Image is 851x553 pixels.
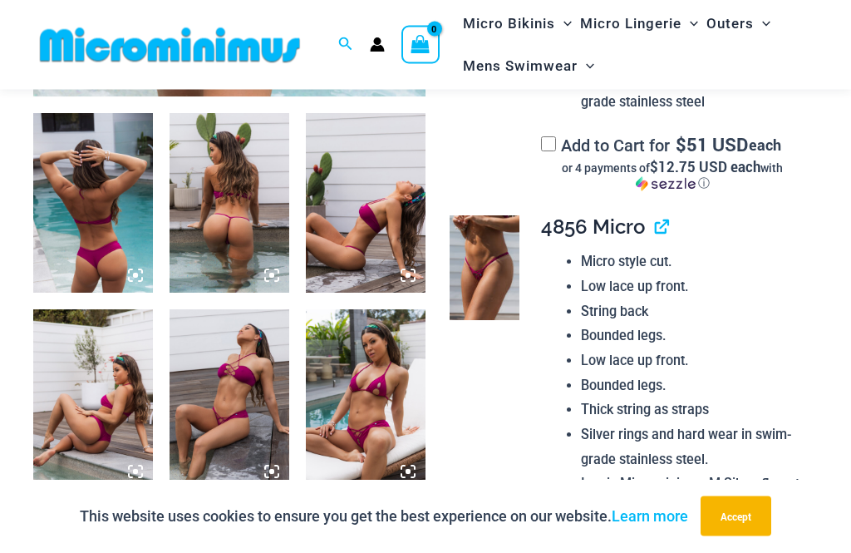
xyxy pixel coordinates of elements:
[306,310,425,490] img: Breakwater Berry Pink 3153 Tri Top 4956 Thong
[401,26,440,64] a: View Shopping Cart, empty
[581,374,804,399] li: Bounded legs.
[170,310,289,490] img: Breakwater Berry Pink 341 halter 4956 Thong
[581,423,804,472] li: Silver rings and hard wear in swim-grade stainless steel.
[754,2,770,45] span: Menu Toggle
[170,114,289,294] img: Breakwater Berry Pink 341 halter 4856 micro
[706,2,754,45] span: Outers
[581,472,804,521] li: Iconic Microminimus M Silver flag at the front.
[581,300,804,325] li: String back
[459,45,598,87] a: Mens SwimwearMenu ToggleMenu Toggle
[576,2,702,45] a: Micro LingerieMenu ToggleMenu Toggle
[450,216,519,321] img: Breakwater Berry Pink 4856 micro
[555,2,572,45] span: Menu Toggle
[580,2,681,45] span: Micro Lingerie
[578,45,594,87] span: Menu Toggle
[676,137,748,154] span: 51 USD
[581,324,804,349] li: Bounded legs.
[636,177,696,192] img: Sezzle
[612,507,688,525] a: Learn more
[581,250,804,275] li: Micro style cut.
[541,136,804,192] label: Add to Cart for
[33,114,153,294] img: Breakwater Berry Pink 341 halter 4956 Thong
[541,160,804,192] div: or 4 payments of$12.75 USD eachwithSezzle Click to learn more about Sezzle
[581,66,804,115] li: Silver rings and hard wear in swim-grade stainless steel
[338,35,353,56] a: Search icon link
[33,310,153,490] img: Breakwater Berry Pink 341 halter 4956 Thong
[370,37,385,52] a: Account icon link
[681,2,698,45] span: Menu Toggle
[463,2,555,45] span: Micro Bikinis
[306,114,425,294] img: Breakwater Berry Pink 341 halter 4856 micro
[581,398,804,423] li: Thick string as straps
[80,504,688,529] p: This website uses cookies to ensure you get the best experience on our website.
[459,2,576,45] a: Micro BikinisMenu ToggleMenu Toggle
[749,137,781,154] span: each
[701,496,771,536] button: Accept
[33,27,307,64] img: MM SHOP LOGO FLAT
[541,160,804,192] div: or 4 payments of with
[581,275,804,300] li: Low lace up front.
[463,45,578,87] span: Mens Swimwear
[650,158,760,177] span: $12.75 USD each
[541,215,645,239] span: 4856 Micro
[541,137,556,152] input: Add to Cart for$51 USD eachor 4 payments of$12.75 USD eachwithSezzle Click to learn more about Se...
[581,349,804,374] li: Low lace up front.
[702,2,775,45] a: OutersMenu ToggleMenu Toggle
[676,133,686,157] span: $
